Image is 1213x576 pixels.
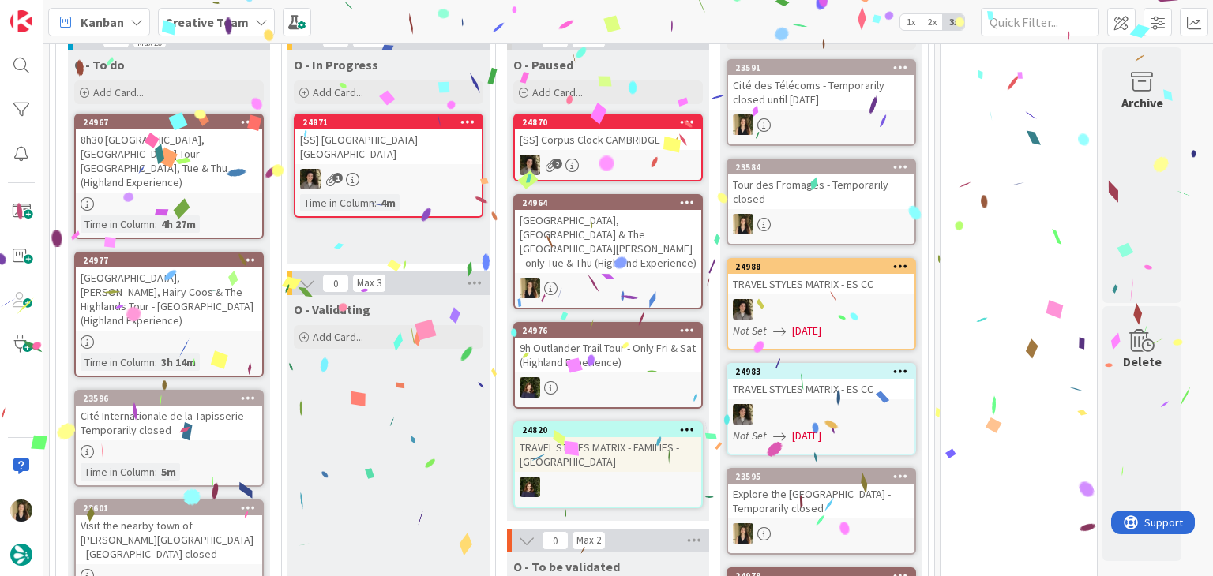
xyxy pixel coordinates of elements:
[10,544,32,566] img: avatar
[300,194,374,211] div: Time in Column
[522,117,701,128] div: 24870
[76,115,262,193] div: 249678h30 [GEOGRAPHIC_DATA], [GEOGRAPHIC_DATA] Tour - [GEOGRAPHIC_DATA], Tue & Thu (Highland Expe...
[728,160,914,174] div: 23584
[515,324,701,372] div: 249769h Outlander Trail Tour - Only Fri & Sat (Highland Experience)
[76,129,262,193] div: 8h30 [GEOGRAPHIC_DATA], [GEOGRAPHIC_DATA] Tour - [GEOGRAPHIC_DATA], Tue & Thu (Highland Experience)
[728,379,914,399] div: TRAVEL STYLES MATRIX - ES CC
[515,155,701,175] div: MS
[76,253,262,267] div: 24977
[76,501,262,515] div: 23601
[728,61,914,75] div: 23591
[357,279,381,287] div: Max 3
[83,117,262,128] div: 24967
[515,324,701,338] div: 24976
[295,115,482,164] div: 24871[SS] [GEOGRAPHIC_DATA] [GEOGRAPHIC_DATA]
[552,159,562,169] span: 2
[515,377,701,398] div: MC
[294,57,378,73] span: O - In Progress
[83,503,262,514] div: 23601
[313,330,363,344] span: Add Card...
[515,278,701,298] div: SP
[735,471,914,482] div: 23595
[522,197,701,208] div: 24964
[733,299,753,320] img: MS
[313,85,363,99] span: Add Card...
[81,463,155,481] div: Time in Column
[792,428,821,444] span: [DATE]
[520,278,540,298] img: SP
[513,57,573,73] span: O - Paused
[728,214,914,234] div: SP
[733,404,753,425] img: MS
[728,523,914,544] div: SP
[733,523,753,544] img: SP
[733,428,767,443] i: Not Set
[576,537,601,544] div: Max 2
[728,274,914,294] div: TRAVEL STYLES MATRIX - ES CC
[515,437,701,472] div: TRAVEL STYLES MATRIX - FAMILIES - [GEOGRAPHIC_DATA]
[728,61,914,110] div: 23591Cité des Télécoms - Temporarily closed until [DATE]
[728,365,914,399] div: 24983TRAVEL STYLES MATRIX - ES CC
[332,173,343,183] span: 1
[10,499,32,522] img: SP
[515,115,701,150] div: 24870[SS] Corpus Clock CAMBRIDGE
[76,267,262,331] div: [GEOGRAPHIC_DATA], [PERSON_NAME], Hairy Coos & The Highlands Tour - [GEOGRAPHIC_DATA] (Highland E...
[157,215,200,233] div: 4h 27m
[515,196,701,273] div: 24964[GEOGRAPHIC_DATA], [GEOGRAPHIC_DATA] & The [GEOGRAPHIC_DATA][PERSON_NAME] - only Tue & Thu (...
[83,393,262,404] div: 23596
[515,196,701,210] div: 24964
[76,515,262,564] div: Visit the nearby town of [PERSON_NAME][GEOGRAPHIC_DATA] - [GEOGRAPHIC_DATA] closed
[33,2,72,21] span: Support
[542,531,569,550] span: 0
[155,353,157,371] span: :
[76,406,262,440] div: Cité Internationale de la Tapisserie - Temporarily closed
[515,423,701,472] div: 24820TRAVEL STYLES MATRIX - FAMILIES - [GEOGRAPHIC_DATA]
[728,365,914,379] div: 24983
[515,423,701,437] div: 24820
[322,274,349,293] span: 0
[532,85,583,99] span: Add Card...
[728,75,914,110] div: Cité des Télécoms - Temporarily closed until [DATE]
[76,391,262,440] div: 23596Cité Internationale de la Tapisserie - Temporarily closed
[735,162,914,173] div: 23584
[735,62,914,73] div: 23591
[981,8,1099,36] input: Quick Filter...
[295,129,482,164] div: [SS] [GEOGRAPHIC_DATA] [GEOGRAPHIC_DATA]
[76,501,262,564] div: 23601Visit the nearby town of [PERSON_NAME][GEOGRAPHIC_DATA] - [GEOGRAPHIC_DATA] closed
[157,353,200,371] div: 3h 14m
[93,85,144,99] span: Add Card...
[515,338,701,372] div: 9h Outlander Trail Tour - Only Fri & Sat (Highland Experience)
[294,301,370,317] span: O - Validating
[157,463,180,481] div: 5m
[733,324,767,338] i: Not Set
[1123,352,1162,371] div: Delete
[81,353,155,371] div: Time in Column
[943,14,964,30] span: 3x
[735,261,914,272] div: 24988
[81,13,124,32] span: Kanban
[515,477,701,497] div: MC
[155,215,157,233] span: :
[515,129,701,150] div: [SS] Corpus Clock CAMBRIDGE
[728,160,914,209] div: 23584Tour des Fromages - Temporarily closed
[520,377,540,398] img: MC
[728,404,914,425] div: MS
[155,463,157,481] span: :
[76,115,262,129] div: 24967
[728,260,914,294] div: 24988TRAVEL STYLES MATRIX - ES CC
[165,14,249,30] b: Creative Team
[728,114,914,135] div: SP
[728,299,914,320] div: MS
[515,210,701,273] div: [GEOGRAPHIC_DATA], [GEOGRAPHIC_DATA] & The [GEOGRAPHIC_DATA][PERSON_NAME] - only Tue & Thu (Highl...
[733,214,753,234] img: SP
[76,253,262,331] div: 24977[GEOGRAPHIC_DATA], [PERSON_NAME], Hairy Coos & The Highlands Tour - [GEOGRAPHIC_DATA] (Highl...
[728,484,914,518] div: Explore the [GEOGRAPHIC_DATA] - Temporarily closed
[522,325,701,336] div: 24976
[900,14,922,30] span: 1x
[728,174,914,209] div: Tour des Fromages - Temporarily closed
[728,469,914,484] div: 23595
[735,366,914,377] div: 24983
[728,260,914,274] div: 24988
[377,194,400,211] div: 4m
[83,255,262,266] div: 24977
